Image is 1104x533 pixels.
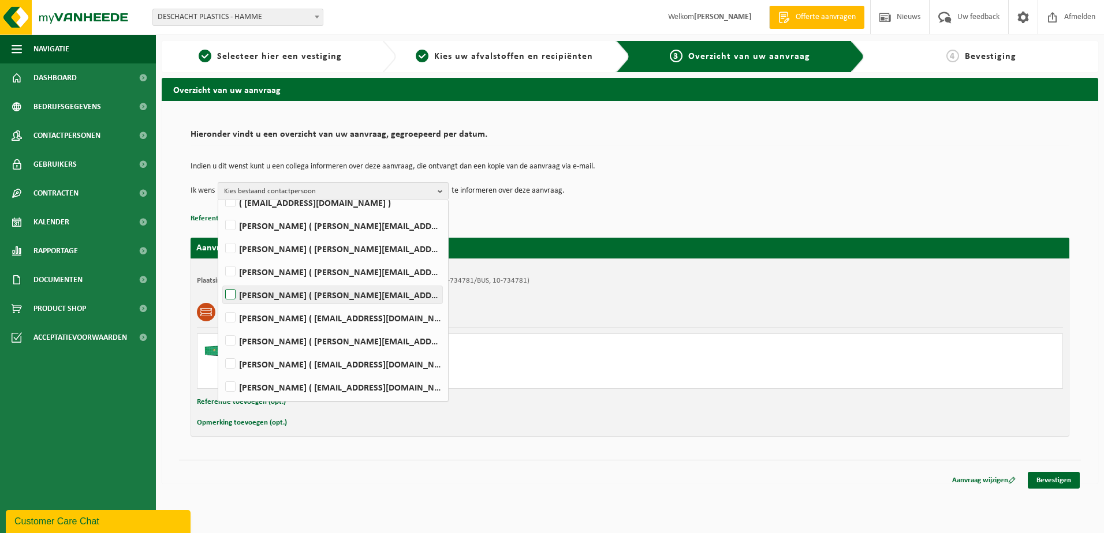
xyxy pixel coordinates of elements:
span: 1 [199,50,211,62]
div: Ophalen en plaatsen lege container [249,358,676,367]
span: DESCHACHT PLASTICS - HAMME [153,9,323,25]
a: 1Selecteer hier een vestiging [167,50,373,63]
span: Product Shop [33,294,86,323]
button: Kies bestaand contactpersoon [218,182,449,200]
div: Aantal: 1 [249,373,676,382]
span: Dashboard [33,63,77,92]
span: DESCHACHT PLASTICS - HAMME [152,9,323,26]
button: Referentie toevoegen (opt.) [197,395,286,410]
strong: Aanvraag voor [DATE] [196,243,283,253]
button: Referentie toevoegen (opt.) [191,211,279,226]
a: 2Kies uw afvalstoffen en recipiënten [402,50,607,63]
span: 2 [416,50,428,62]
label: ( [EMAIL_ADDRESS][DOMAIN_NAME] ) [223,194,442,211]
span: Selecteer hier een vestiging [217,52,342,61]
label: [PERSON_NAME] ( [PERSON_NAME][EMAIL_ADDRESS][DOMAIN_NAME] ) [223,263,442,280]
label: [PERSON_NAME] ( [EMAIL_ADDRESS][DOMAIN_NAME] ) [223,309,442,326]
iframe: chat widget [6,508,193,533]
label: [PERSON_NAME] ( [PERSON_NAME][EMAIL_ADDRESS][DOMAIN_NAME] ) [223,286,442,303]
span: Offerte aanvragen [793,12,859,23]
button: Opmerking toevoegen (opt.) [197,415,287,430]
strong: [PERSON_NAME] [694,13,752,21]
label: [PERSON_NAME] ( [PERSON_NAME][EMAIL_ADDRESS][DOMAIN_NAME] ) [223,240,442,257]
span: Bevestiging [965,52,1016,61]
p: te informeren over deze aanvraag. [452,182,565,200]
span: 3 [670,50,682,62]
span: 4 [946,50,959,62]
span: Kies bestaand contactpersoon [224,183,433,200]
span: Navigatie [33,35,69,63]
span: Acceptatievoorwaarden [33,323,127,352]
span: Contracten [33,179,79,208]
span: Gebruikers [33,150,77,179]
span: Contactpersonen [33,121,100,150]
a: Aanvraag wijzigen [943,472,1024,489]
span: Kies uw afvalstoffen en recipiënten [434,52,593,61]
span: Documenten [33,265,83,294]
h2: Hieronder vindt u een overzicht van uw aanvraag, gegroepeerd per datum. [191,130,1069,145]
label: [PERSON_NAME] ( [EMAIL_ADDRESS][DOMAIN_NAME] ) [223,378,442,396]
label: [PERSON_NAME] ( [EMAIL_ADDRESS][DOMAIN_NAME] ) [223,355,442,373]
span: Bedrijfsgegevens [33,92,101,121]
a: Offerte aanvragen [769,6,864,29]
label: [PERSON_NAME] ( [PERSON_NAME][EMAIL_ADDRESS][DOMAIN_NAME] ) [223,332,442,350]
span: Kalender [33,208,69,237]
span: Overzicht van uw aanvraag [688,52,810,61]
h2: Overzicht van uw aanvraag [162,78,1098,100]
img: HK-XC-20-GN-00.png [203,340,238,357]
p: Ik wens [191,182,215,200]
strong: Plaatsingsadres: [197,277,247,284]
a: Bevestigen [1028,472,1080,489]
span: Rapportage [33,237,78,265]
label: [PERSON_NAME] ( [PERSON_NAME][EMAIL_ADDRESS][DOMAIN_NAME] ) [223,217,442,234]
p: Indien u dit wenst kunt u een collega informeren over deze aanvraag, die ontvangt dan een kopie v... [191,163,1069,171]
